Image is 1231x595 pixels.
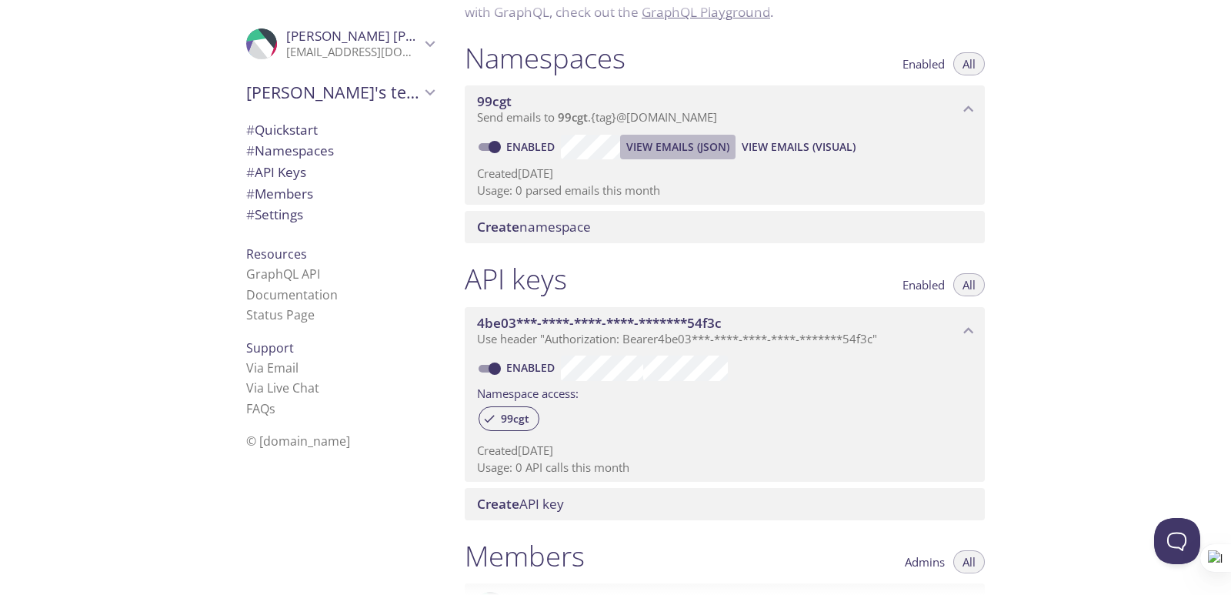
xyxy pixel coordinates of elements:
a: Status Page [246,306,315,323]
a: Enabled [504,139,561,154]
span: API key [477,495,564,513]
button: Admins [896,550,954,573]
span: API Keys [246,163,306,181]
button: All [953,550,985,573]
h1: Members [465,539,585,573]
p: Usage: 0 parsed emails this month [477,182,972,199]
span: Support [246,339,294,356]
span: 99cgt [492,412,539,426]
iframe: Help Scout Beacon - Open [1154,518,1200,564]
span: # [246,142,255,159]
button: All [953,52,985,75]
span: s [269,400,275,417]
div: Create namespace [465,211,985,243]
div: API Keys [234,162,446,183]
span: [PERSON_NAME]'s team [246,82,420,103]
h1: API keys [465,262,567,296]
span: namespace [477,218,591,236]
span: # [246,121,255,139]
p: Created [DATE] [477,165,972,182]
button: Enabled [893,273,954,296]
span: Settings [246,206,303,223]
a: FAQ [246,400,275,417]
span: Create [477,218,519,236]
span: Resources [246,246,307,262]
span: Members [246,185,313,202]
div: Juan Caballero [234,18,446,69]
p: Usage: 0 API calls this month [477,460,972,476]
span: Quickstart [246,121,318,139]
span: Send emails to . {tag} @[DOMAIN_NAME] [477,109,717,125]
button: View Emails (Visual) [736,135,862,159]
span: Namespaces [246,142,334,159]
span: # [246,163,255,181]
label: Namespace access: [477,381,579,403]
button: All [953,273,985,296]
span: 99cgt [477,92,512,110]
span: Create [477,495,519,513]
button: Enabled [893,52,954,75]
div: Team Settings [234,204,446,226]
a: Via Email [246,359,299,376]
div: Juan's team [234,72,446,112]
span: View Emails (Visual) [742,138,856,156]
p: [EMAIL_ADDRESS][DOMAIN_NAME] [286,45,420,60]
a: Via Live Chat [246,379,319,396]
a: Enabled [504,360,561,375]
a: GraphQL API [246,266,320,282]
h1: Namespaces [465,41,626,75]
span: 99cgt [558,109,588,125]
div: 99cgt namespace [465,85,985,133]
div: Create API Key [465,488,985,520]
span: # [246,206,255,223]
div: Members [234,183,446,205]
div: Namespaces [234,140,446,162]
div: 99cgt [479,406,539,431]
a: Documentation [246,286,338,303]
span: # [246,185,255,202]
span: [PERSON_NAME] [PERSON_NAME] [286,27,497,45]
span: View Emails (JSON) [626,138,729,156]
p: Created [DATE] [477,443,972,459]
div: Quickstart [234,119,446,141]
span: © [DOMAIN_NAME] [246,433,350,450]
button: View Emails (JSON) [620,135,736,159]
